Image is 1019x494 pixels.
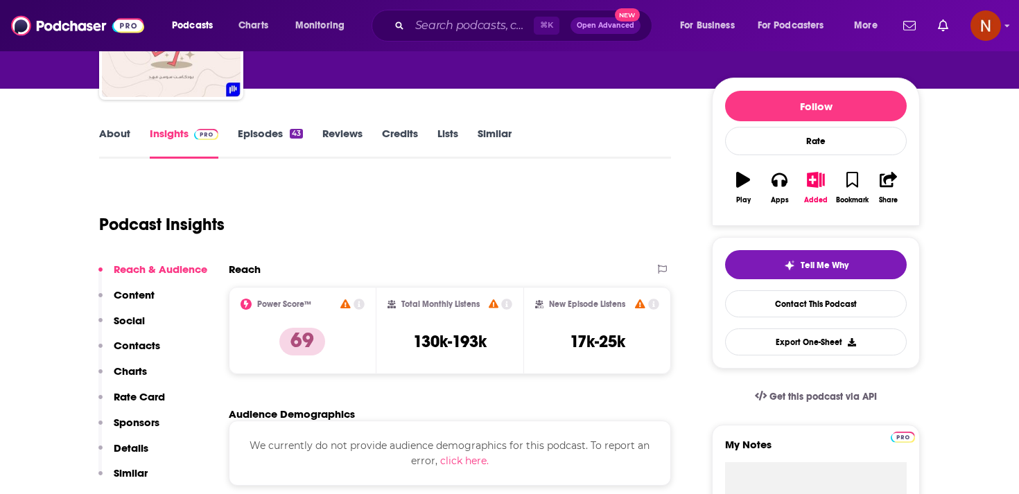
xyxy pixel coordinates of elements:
a: Lists [437,127,458,159]
h3: 17k-25k [570,331,625,352]
h2: Total Monthly Listens [401,299,480,309]
h2: New Episode Listens [549,299,625,309]
a: Episodes43 [238,127,303,159]
button: Content [98,288,155,314]
div: Bookmark [836,196,869,204]
p: Contacts [114,339,160,352]
h2: Reach [229,263,261,276]
a: Charts [229,15,277,37]
button: open menu [162,15,231,37]
button: click here. [440,453,489,468]
p: Charts [114,364,147,378]
span: For Podcasters [758,16,824,35]
img: Podchaser - Follow, Share and Rate Podcasts [11,12,144,39]
div: Search podcasts, credits, & more... [385,10,665,42]
p: Social [114,314,145,327]
button: Charts [98,364,147,390]
p: Details [114,441,148,455]
span: Get this podcast via API [769,391,877,403]
button: Bookmark [834,163,870,213]
button: Details [98,441,148,467]
input: Search podcasts, credits, & more... [410,15,534,37]
button: open menu [844,15,895,37]
p: Similar [114,466,148,479]
button: Added [798,163,834,213]
span: New [615,8,640,21]
button: Similar [98,466,148,492]
div: Play [736,196,751,204]
span: More [854,16,878,35]
p: Sponsors [114,416,159,429]
p: 69 [279,328,325,355]
div: Share [879,196,898,204]
button: Share [871,163,907,213]
img: Podchaser Pro [194,129,218,140]
div: Apps [771,196,789,204]
button: Reach & Audience [98,263,207,288]
span: ⌘ K [534,17,559,35]
button: Play [725,163,761,213]
h1: Podcast Insights [99,214,225,235]
a: Show notifications dropdown [898,14,921,37]
span: Open Advanced [577,22,634,29]
a: InsightsPodchaser Pro [150,127,218,159]
button: open menu [749,15,844,37]
button: Contacts [98,339,160,364]
button: tell me why sparkleTell Me Why [725,250,907,279]
a: Show notifications dropdown [932,14,954,37]
div: Rate [725,127,907,155]
p: Content [114,288,155,301]
button: Follow [725,91,907,121]
div: Added [804,196,828,204]
img: tell me why sparkle [784,260,795,271]
a: Get this podcast via API [744,380,888,414]
label: My Notes [725,438,907,462]
span: For Business [680,16,735,35]
button: Show profile menu [970,10,1001,41]
button: open menu [286,15,363,37]
a: Reviews [322,127,363,159]
img: Podchaser Pro [891,432,915,443]
img: User Profile [970,10,1001,41]
button: Apps [761,163,797,213]
a: Pro website [891,430,915,443]
span: Tell Me Why [801,260,848,271]
span: Logged in as AdelNBM [970,10,1001,41]
button: open menu [670,15,752,37]
p: Reach & Audience [114,263,207,276]
span: Monitoring [295,16,345,35]
span: We currently do not provide audience demographics for this podcast. To report an error, [250,439,650,467]
a: Credits [382,127,418,159]
span: Podcasts [172,16,213,35]
p: Rate Card [114,390,165,403]
button: Rate Card [98,390,165,416]
a: Contact This Podcast [725,290,907,317]
a: About [99,127,130,159]
button: Open AdvancedNew [571,17,641,34]
button: Sponsors [98,416,159,441]
h2: Audience Demographics [229,407,355,421]
h3: 130k-193k [413,331,487,352]
button: Export One-Sheet [725,328,907,355]
span: Charts [238,16,268,35]
div: 43 [290,129,303,139]
a: Similar [478,127,512,159]
button: Social [98,314,145,339]
h2: Power Score™ [257,299,311,309]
